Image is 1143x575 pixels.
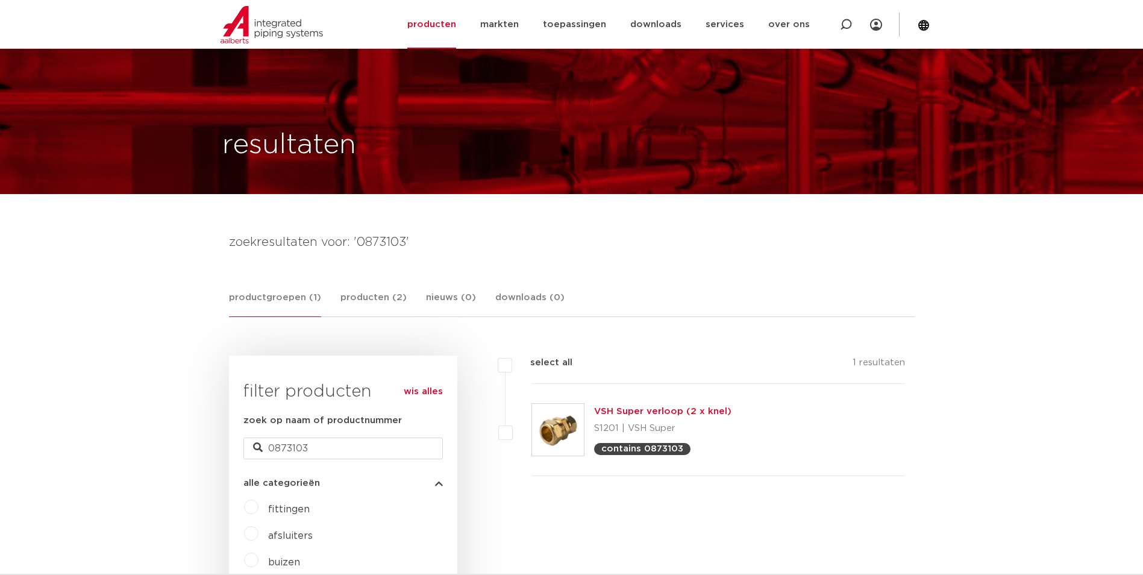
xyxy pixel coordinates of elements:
a: fittingen [268,504,310,514]
a: afsluiters [268,531,313,541]
p: S1201 | VSH Super [594,419,731,438]
a: producten (2) [340,291,407,316]
p: contains 0873103 [601,444,683,453]
a: VSH Super verloop (2 x knel) [594,407,731,416]
label: select all [512,356,572,370]
h3: filter producten [243,380,443,404]
a: downloads (0) [495,291,565,316]
a: buizen [268,558,300,567]
h4: zoekresultaten voor: '0873103' [229,233,915,252]
label: zoek op naam of productnummer [243,413,402,428]
img: Thumbnail for VSH Super verloop (2 x knel) [532,404,584,456]
p: 1 resultaten [853,356,905,374]
a: productgroepen (1) [229,291,321,317]
h1: resultaten [222,126,356,165]
input: zoeken [243,438,443,459]
a: nieuws (0) [426,291,476,316]
button: alle categorieën [243,479,443,488]
span: alle categorieën [243,479,320,488]
a: wis alles [404,385,443,399]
